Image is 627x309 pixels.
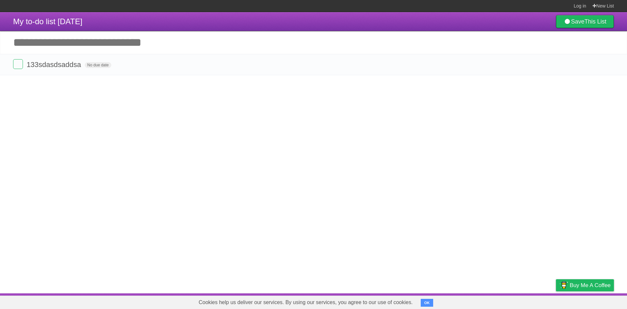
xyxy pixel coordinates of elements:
[556,15,614,28] a: SaveThis List
[13,59,23,69] label: Done
[573,295,614,307] a: Suggest a feature
[547,295,564,307] a: Privacy
[570,280,611,291] span: Buy me a coffee
[13,17,83,26] span: My to-do list [DATE]
[490,295,517,307] a: Developers
[85,62,111,68] span: No due date
[559,280,568,291] img: Buy me a coffee
[584,18,606,25] b: This List
[421,299,433,307] button: OK
[469,295,483,307] a: About
[525,295,540,307] a: Terms
[192,296,419,309] span: Cookies help us deliver our services. By using our services, you agree to our use of cookies.
[27,60,83,69] span: 133sdasdsaddsa
[556,279,614,291] a: Buy me a coffee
